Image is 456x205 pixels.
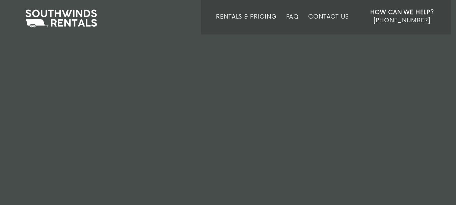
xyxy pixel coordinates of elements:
strong: How Can We Help? [370,9,434,16]
a: FAQ [286,14,299,34]
img: Southwinds Rentals Logo [22,8,100,29]
span: [PHONE_NUMBER] [374,17,430,24]
a: Contact Us [308,14,348,34]
a: How Can We Help? [PHONE_NUMBER] [370,8,434,29]
a: Rentals & Pricing [216,14,276,34]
